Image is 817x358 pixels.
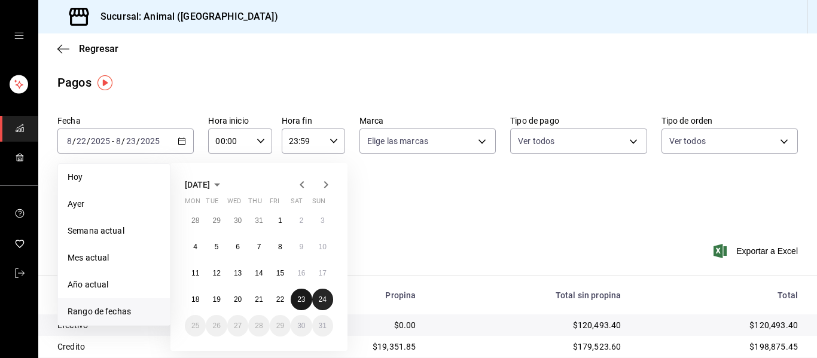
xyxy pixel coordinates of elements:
[270,289,291,310] button: August 22, 2025
[91,10,278,24] h3: Sucursal: Animal ([GEOGRAPHIC_DATA])
[359,117,496,125] label: Marca
[185,180,210,189] span: [DATE]
[248,197,261,210] abbr: Thursday
[321,216,325,225] abbr: August 3, 2025
[68,225,160,237] span: Semana actual
[312,197,325,210] abbr: Sunday
[278,243,282,251] abbr: August 8, 2025
[136,136,140,146] span: /
[257,243,261,251] abbr: August 7, 2025
[185,236,206,258] button: August 4, 2025
[255,216,263,225] abbr: July 31, 2025
[312,262,333,284] button: August 17, 2025
[291,289,312,310] button: August 23, 2025
[435,290,621,300] div: Total sin propina
[208,117,272,125] label: Hora inicio
[68,279,160,291] span: Año actual
[661,117,798,125] label: Tipo de orden
[68,171,160,183] span: Hoy
[79,43,118,54] span: Regresar
[206,210,227,231] button: July 29, 2025
[291,262,312,284] button: August 16, 2025
[291,210,312,231] button: August 2, 2025
[297,295,305,304] abbr: August 23, 2025
[191,295,199,304] abbr: August 18, 2025
[270,315,291,336] button: August 29, 2025
[282,117,345,125] label: Hora fin
[435,341,621,353] div: $179,523.60
[191,269,199,277] abbr: August 11, 2025
[212,269,220,277] abbr: August 12, 2025
[227,289,248,310] button: August 20, 2025
[270,236,291,258] button: August 8, 2025
[121,136,125,146] span: /
[206,289,227,310] button: August 19, 2025
[206,262,227,284] button: August 12, 2025
[57,341,264,353] div: Credito
[319,269,327,277] abbr: August 17, 2025
[68,198,160,210] span: Ayer
[276,322,284,330] abbr: August 29, 2025
[319,322,327,330] abbr: August 31, 2025
[206,315,227,336] button: August 26, 2025
[319,295,327,304] abbr: August 24, 2025
[227,236,248,258] button: August 6, 2025
[185,178,224,192] button: [DATE]
[291,236,312,258] button: August 9, 2025
[319,243,327,251] abbr: August 10, 2025
[185,262,206,284] button: August 11, 2025
[206,236,227,258] button: August 5, 2025
[291,315,312,336] button: August 30, 2025
[248,262,269,284] button: August 14, 2025
[270,262,291,284] button: August 15, 2025
[140,136,160,146] input: ----
[234,269,242,277] abbr: August 13, 2025
[234,216,242,225] abbr: July 30, 2025
[255,295,263,304] abbr: August 21, 2025
[435,319,621,331] div: $120,493.40
[227,197,241,210] abbr: Wednesday
[276,269,284,277] abbr: August 15, 2025
[299,216,303,225] abbr: August 2, 2025
[227,315,248,336] button: August 27, 2025
[215,243,219,251] abbr: August 5, 2025
[716,244,798,258] span: Exportar a Excel
[367,135,428,147] span: Elige las marcas
[234,295,242,304] abbr: August 20, 2025
[68,305,160,318] span: Rango de fechas
[312,236,333,258] button: August 10, 2025
[227,262,248,284] button: August 13, 2025
[14,31,24,41] button: open drawer
[76,136,87,146] input: --
[640,290,798,300] div: Total
[255,322,263,330] abbr: August 28, 2025
[126,136,136,146] input: --
[312,315,333,336] button: August 31, 2025
[276,295,284,304] abbr: August 22, 2025
[278,216,282,225] abbr: August 1, 2025
[97,75,112,90] img: Tooltip marker
[270,197,279,210] abbr: Friday
[57,43,118,54] button: Regresar
[115,136,121,146] input: --
[299,243,303,251] abbr: August 9, 2025
[112,136,114,146] span: -
[270,210,291,231] button: August 1, 2025
[66,136,72,146] input: --
[236,243,240,251] abbr: August 6, 2025
[191,216,199,225] abbr: July 28, 2025
[227,210,248,231] button: July 30, 2025
[640,319,798,331] div: $120,493.40
[312,289,333,310] button: August 24, 2025
[212,322,220,330] abbr: August 26, 2025
[248,315,269,336] button: August 28, 2025
[72,136,76,146] span: /
[90,136,111,146] input: ----
[191,322,199,330] abbr: August 25, 2025
[248,289,269,310] button: August 21, 2025
[185,210,206,231] button: July 28, 2025
[297,269,305,277] abbr: August 16, 2025
[87,136,90,146] span: /
[212,295,220,304] abbr: August 19, 2025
